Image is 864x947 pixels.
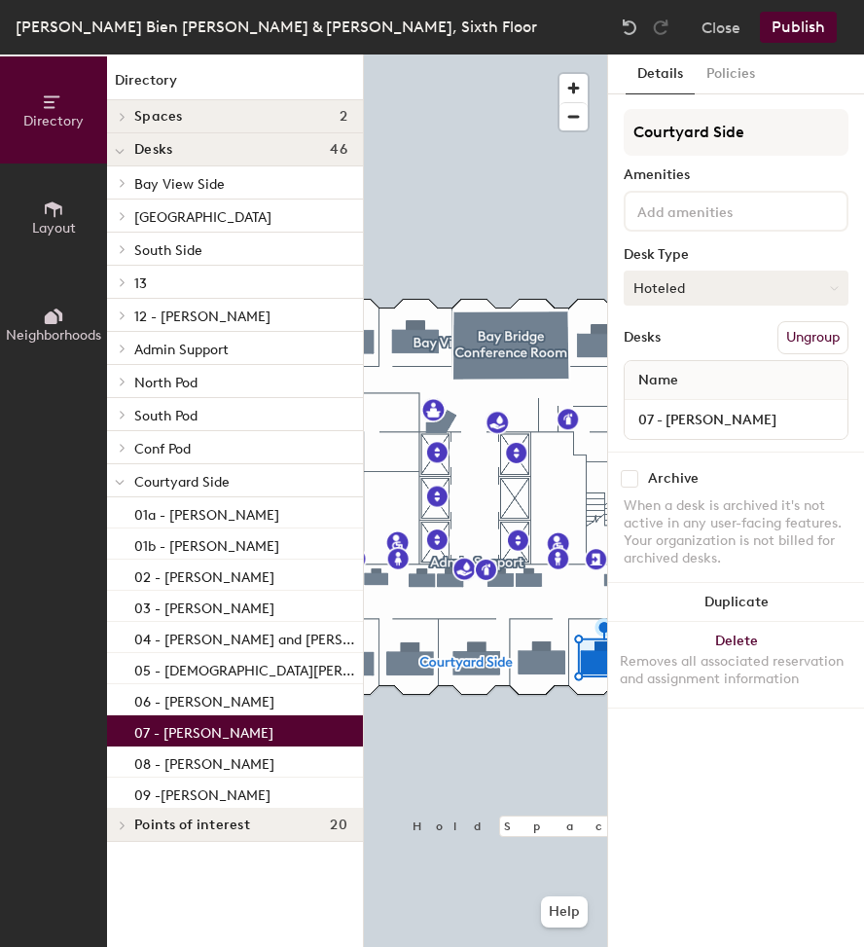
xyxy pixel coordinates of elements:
[624,497,848,567] div: When a desk is archived it's not active in any user-facing features. Your organization is not bil...
[16,15,537,39] div: [PERSON_NAME] Bien [PERSON_NAME] & [PERSON_NAME], Sixth Floor
[134,501,279,524] p: 01a - [PERSON_NAME]
[134,142,172,158] span: Desks
[330,142,347,158] span: 46
[330,818,347,833] span: 20
[624,271,848,306] button: Hoteled
[134,688,274,710] p: 06 - [PERSON_NAME]
[134,408,198,424] span: South Pod
[134,275,147,292] span: 13
[626,55,695,94] button: Details
[624,167,848,183] div: Amenities
[134,209,271,226] span: [GEOGRAPHIC_DATA]
[624,330,661,346] div: Desks
[32,220,76,237] span: Layout
[608,622,864,708] button: DeleteRemoves all associated reservation and assignment information
[651,18,670,37] img: Redo
[134,176,225,193] span: Bay View Side
[620,653,852,688] div: Removes all associated reservation and assignment information
[629,406,844,433] input: Unnamed desk
[541,896,588,928] button: Help
[629,363,688,398] span: Name
[134,109,183,125] span: Spaces
[134,375,198,391] span: North Pod
[624,247,848,263] div: Desk Type
[134,657,359,679] p: 05 - [DEMOGRAPHIC_DATA][PERSON_NAME]
[633,199,809,222] input: Add amenities
[134,595,274,617] p: 03 - [PERSON_NAME]
[340,109,347,125] span: 2
[134,474,230,491] span: Courtyard Side
[134,242,202,259] span: South Side
[702,12,740,43] button: Close
[134,750,274,773] p: 08 - [PERSON_NAME]
[134,342,229,358] span: Admin Support
[23,113,84,129] span: Directory
[608,583,864,622] button: Duplicate
[134,782,270,804] p: 09 -[PERSON_NAME]
[760,12,837,43] button: Publish
[134,818,250,833] span: Points of interest
[134,309,270,325] span: 12 - [PERSON_NAME]
[620,18,639,37] img: Undo
[6,327,101,344] span: Neighborhoods
[777,321,848,354] button: Ungroup
[134,626,359,648] p: 04 - [PERSON_NAME] and [PERSON_NAME]
[134,441,191,457] span: Conf Pod
[134,719,273,742] p: 07 - [PERSON_NAME]
[134,564,274,586] p: 02 - [PERSON_NAME]
[695,55,767,94] button: Policies
[134,532,279,555] p: 01b - [PERSON_NAME]
[107,70,363,100] h1: Directory
[648,471,699,487] div: Archive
